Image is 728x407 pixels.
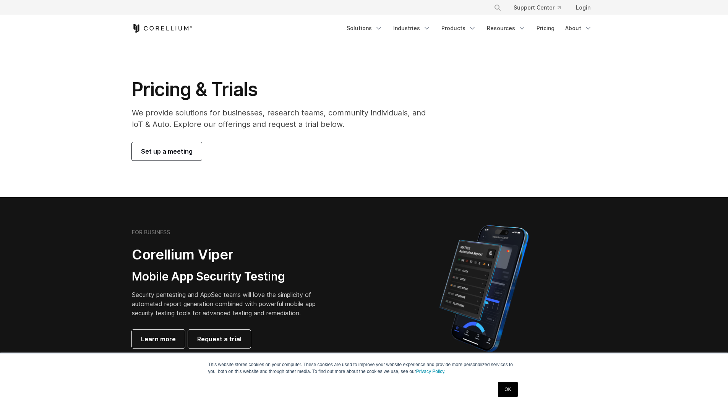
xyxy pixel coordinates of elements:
p: Security pentesting and AppSec teams will love the simplicity of automated report generation comb... [132,290,328,318]
h6: FOR BUSINESS [132,229,170,236]
a: Corellium Home [132,24,193,33]
a: Set up a meeting [132,142,202,161]
a: Learn more [132,330,185,348]
a: Support Center [507,1,567,15]
img: Corellium MATRIX automated report on iPhone showing app vulnerability test results across securit... [426,222,542,355]
span: Request a trial [197,334,242,344]
p: This website stores cookies on your computer. These cookies are used to improve your website expe... [208,361,520,375]
h1: Pricing & Trials [132,78,436,101]
a: Solutions [342,21,387,35]
a: Products [437,21,481,35]
span: Learn more [141,334,176,344]
h2: Corellium Viper [132,246,328,263]
a: Industries [389,21,435,35]
a: About [561,21,597,35]
h3: Mobile App Security Testing [132,269,328,284]
p: We provide solutions for businesses, research teams, community individuals, and IoT & Auto. Explo... [132,107,436,130]
a: Login [570,1,597,15]
div: Navigation Menu [342,21,597,35]
div: Navigation Menu [485,1,597,15]
span: Set up a meeting [141,147,193,156]
button: Search [491,1,504,15]
a: Privacy Policy. [416,369,446,374]
a: Pricing [532,21,559,35]
a: Request a trial [188,330,251,348]
a: OK [498,382,517,397]
a: Resources [482,21,530,35]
